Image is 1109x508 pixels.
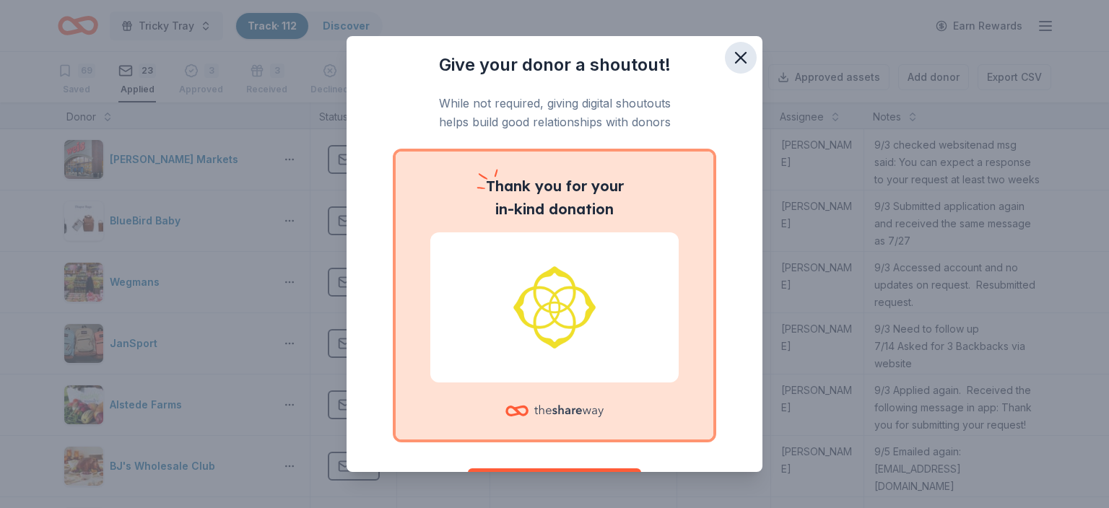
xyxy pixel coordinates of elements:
[375,94,734,132] p: While not required, giving digital shoutouts helps build good relationships with donors
[430,175,679,221] p: you for your in-kind donation
[468,468,641,497] button: Download assets
[486,177,531,195] span: Thank
[448,261,661,354] img: Kendra Scott
[375,53,734,76] h3: Give your donor a shoutout!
